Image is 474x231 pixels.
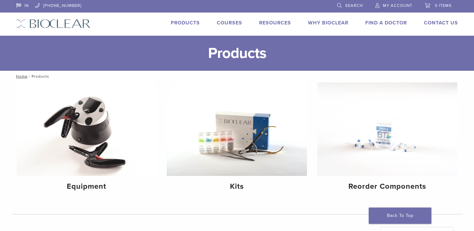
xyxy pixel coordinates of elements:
[308,20,348,26] a: Why Bioclear
[317,82,457,176] img: Reorder Components
[217,20,242,26] a: Courses
[167,82,307,196] a: Kits
[317,82,457,196] a: Reorder Components
[171,20,200,26] a: Products
[14,74,28,79] a: Home
[369,208,431,224] a: Back To Top
[22,181,152,192] h4: Equipment
[365,20,407,26] a: Find A Doctor
[345,3,363,8] span: Search
[424,20,458,26] a: Contact Us
[17,82,157,176] img: Equipment
[12,71,463,82] nav: Products
[17,82,157,196] a: Equipment
[383,3,412,8] span: My Account
[167,82,307,176] img: Kits
[172,181,302,192] h4: Kits
[28,75,32,78] span: /
[16,19,91,28] img: Bioclear
[322,181,452,192] h4: Reorder Components
[259,20,291,26] a: Resources
[435,3,452,8] span: 0 items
